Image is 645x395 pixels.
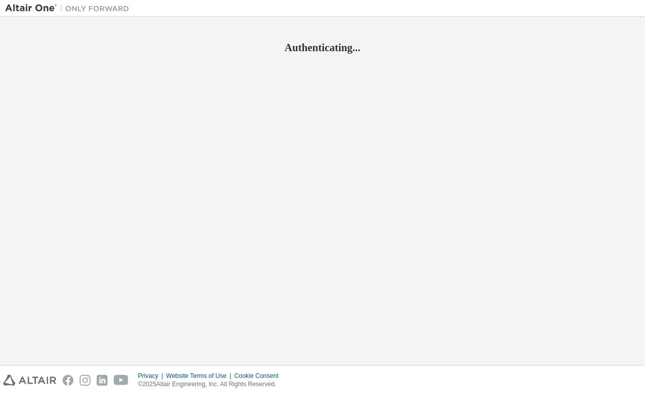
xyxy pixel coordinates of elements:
[97,375,108,386] img: linkedin.svg
[63,375,73,386] img: facebook.svg
[138,380,285,389] p: © 2025 Altair Engineering, Inc. All Rights Reserved.
[138,372,166,380] div: Privacy
[166,372,234,380] div: Website Terms of Use
[234,372,284,380] div: Cookie Consent
[114,375,129,386] img: youtube.svg
[5,41,640,54] h2: Authenticating...
[80,375,90,386] img: instagram.svg
[3,375,56,386] img: altair_logo.svg
[5,3,134,13] img: Altair One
